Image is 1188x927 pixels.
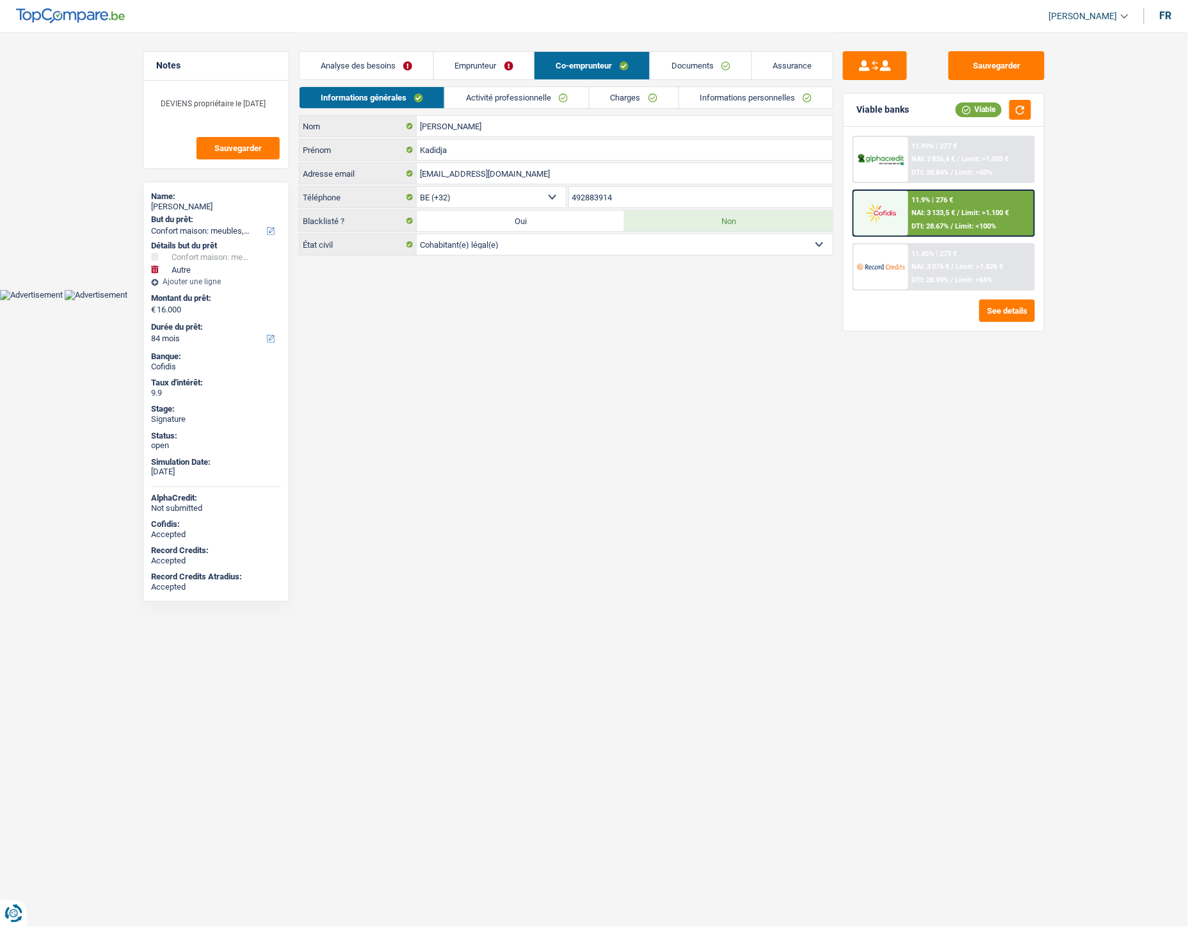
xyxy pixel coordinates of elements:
div: Status: [151,431,281,441]
div: Stage: [151,404,281,414]
button: See details [979,300,1035,322]
a: [PERSON_NAME] [1039,6,1128,27]
div: Not submitted [151,503,281,513]
div: [DATE] [151,467,281,477]
span: € [151,305,156,315]
button: Sauvegarder [197,137,280,159]
a: Co-emprunteur [534,52,650,79]
img: AlphaCredit [857,152,904,167]
div: Viable [956,102,1002,117]
a: Documents [650,52,751,79]
span: / [951,222,954,230]
div: 11.99% | 277 € [912,142,958,150]
span: DTI: 30.84% [912,168,949,177]
span: Limit: <65% [956,276,993,284]
span: NAI: 3 133,5 € [912,209,956,217]
span: NAI: 3 076 € [912,262,950,271]
div: Simulation Date: [151,457,281,467]
a: Informations générales [300,87,444,108]
label: Adresse email [300,163,417,184]
label: Téléphone [300,187,417,207]
label: Nom [300,116,417,136]
label: Durée du prêt: [151,322,278,332]
span: Limit: >1.000 € [962,155,1009,163]
label: But du prêt: [151,214,278,225]
span: / [951,168,954,177]
span: DTI: 28.67% [912,222,949,230]
div: Accepted [151,582,281,592]
div: 11.45% | 273 € [912,250,958,258]
span: / [952,262,954,271]
img: Advertisement [65,290,127,300]
div: fr [1160,10,1172,22]
div: Record Credits Atradius: [151,572,281,582]
div: Viable banks [856,104,909,115]
label: État civil [300,234,417,255]
span: NAI: 2 826,4 € [912,155,956,163]
input: 401020304 [569,187,833,207]
div: Name: [151,191,281,202]
div: Taux d'intérêt: [151,378,281,388]
span: Limit: <100% [956,222,997,230]
a: Informations personnelles [679,87,833,108]
img: TopCompare Logo [16,8,125,24]
img: Cofidis [857,201,904,225]
div: Accepted [151,556,281,566]
img: Record Credits [857,255,904,278]
a: Analyse des besoins [300,52,433,79]
span: Limit: <60% [956,168,993,177]
div: Banque: [151,351,281,362]
div: Signature [151,414,281,424]
div: Ajouter une ligne [151,277,281,286]
span: Limit: >1.100 € [962,209,1009,217]
div: 9.9 [151,388,281,398]
span: [PERSON_NAME] [1049,11,1118,22]
span: / [951,276,954,284]
div: Détails but du prêt [151,241,281,251]
a: Assurance [752,52,833,79]
a: Activité professionnelle [445,87,589,108]
label: Prénom [300,140,417,160]
button: Sauvegarder [949,51,1045,80]
div: Cofidis: [151,519,281,529]
label: Oui [417,211,625,231]
div: Accepted [151,529,281,540]
label: Blacklisté ? [300,211,417,231]
label: Non [625,211,833,231]
label: Montant du prêt: [151,293,278,303]
div: [PERSON_NAME] [151,202,281,212]
div: 11.9% | 276 € [912,196,954,204]
span: DTI: 28.99% [912,276,949,284]
div: AlphaCredit: [151,493,281,503]
div: Record Credits: [151,545,281,556]
span: / [958,155,960,163]
span: Sauvegarder [214,144,262,152]
h5: Notes [156,60,276,71]
span: Limit: >1.826 € [956,262,1004,271]
div: open [151,440,281,451]
a: Charges [590,87,678,108]
span: / [958,209,960,217]
div: Cofidis [151,362,281,372]
a: Emprunteur [434,52,534,79]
